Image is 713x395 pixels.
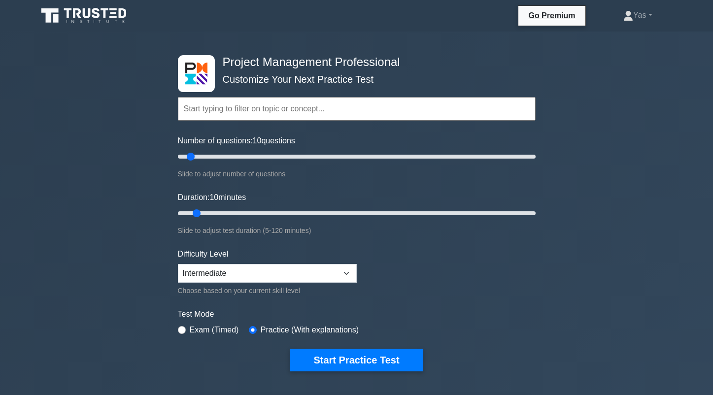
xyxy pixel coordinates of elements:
[178,248,229,260] label: Difficulty Level
[178,97,536,121] input: Start typing to filter on topic or concept...
[522,9,581,22] a: Go Premium
[209,193,218,201] span: 10
[600,5,676,25] a: Yas
[190,324,239,336] label: Exam (Timed)
[178,135,295,147] label: Number of questions: questions
[253,136,262,145] span: 10
[178,225,536,236] div: Slide to adjust test duration (5-120 minutes)
[219,55,487,69] h4: Project Management Professional
[178,168,536,180] div: Slide to adjust number of questions
[178,285,357,296] div: Choose based on your current skill level
[178,308,536,320] label: Test Mode
[290,349,423,371] button: Start Practice Test
[261,324,359,336] label: Practice (With explanations)
[178,192,246,203] label: Duration: minutes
